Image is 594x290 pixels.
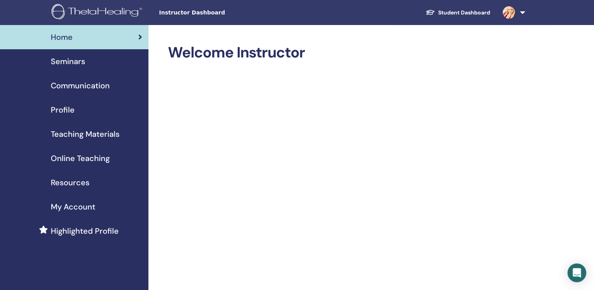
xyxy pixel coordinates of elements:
div: Open Intercom Messenger [567,263,586,282]
span: Highlighted Profile [51,225,119,237]
img: logo.png [52,4,145,21]
span: Online Teaching [51,152,110,164]
h2: Welcome Instructor [168,44,524,62]
img: graduation-cap-white.svg [426,9,435,16]
span: Teaching Materials [51,128,120,140]
img: default.jpg [503,6,515,19]
a: Student Dashboard [419,5,496,20]
span: Communication [51,80,110,91]
span: Seminars [51,55,85,67]
span: Profile [51,104,75,116]
span: Resources [51,177,89,188]
span: My Account [51,201,95,213]
span: Instructor Dashboard [159,9,276,17]
span: Home [51,31,73,43]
